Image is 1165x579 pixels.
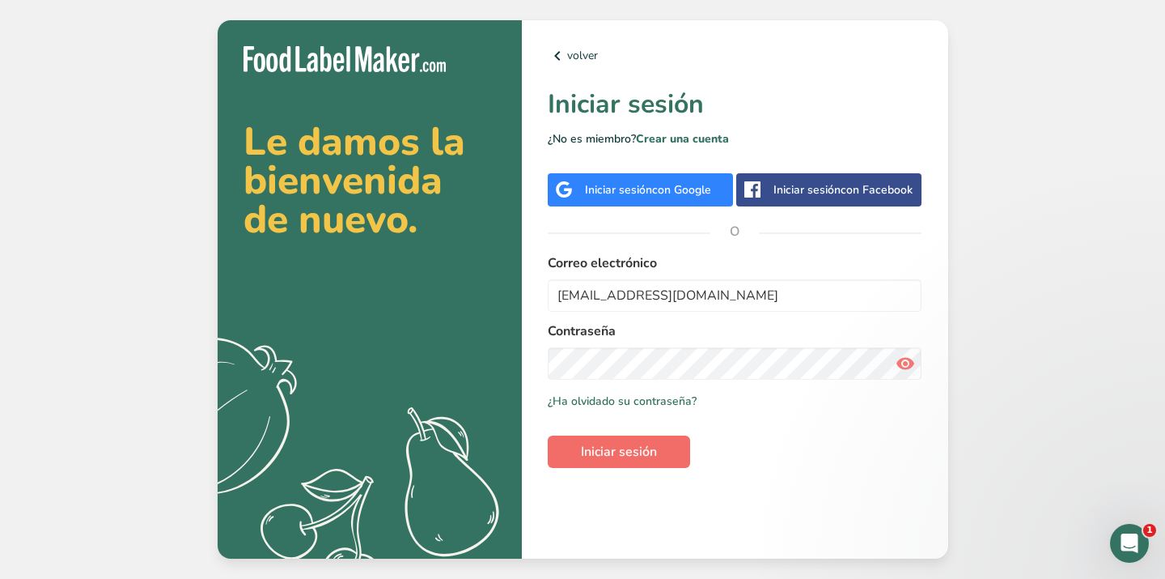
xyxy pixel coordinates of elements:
[652,182,711,198] span: con Google
[585,181,711,198] div: Iniciar sesión
[548,85,922,124] h1: Iniciar sesión
[548,436,690,468] button: Iniciar sesión
[1143,524,1156,537] span: 1
[244,122,496,239] h2: Le damos la bienvenida de nuevo.
[710,207,759,256] span: O
[773,181,913,198] div: Iniciar sesión
[581,442,657,462] span: Iniciar sesión
[548,393,697,410] a: ¿Ha olvidado su contraseña?
[548,321,922,341] label: Contraseña
[548,253,922,273] label: Correo electrónico
[841,182,913,198] span: con Facebook
[636,131,729,147] a: Crear una cuenta
[548,130,922,147] p: ¿No es miembro?
[1110,524,1149,563] iframe: Intercom live chat
[548,279,922,312] input: Introduzca su correo electrónico
[244,46,446,73] img: Food Label Maker
[548,46,922,66] a: volver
